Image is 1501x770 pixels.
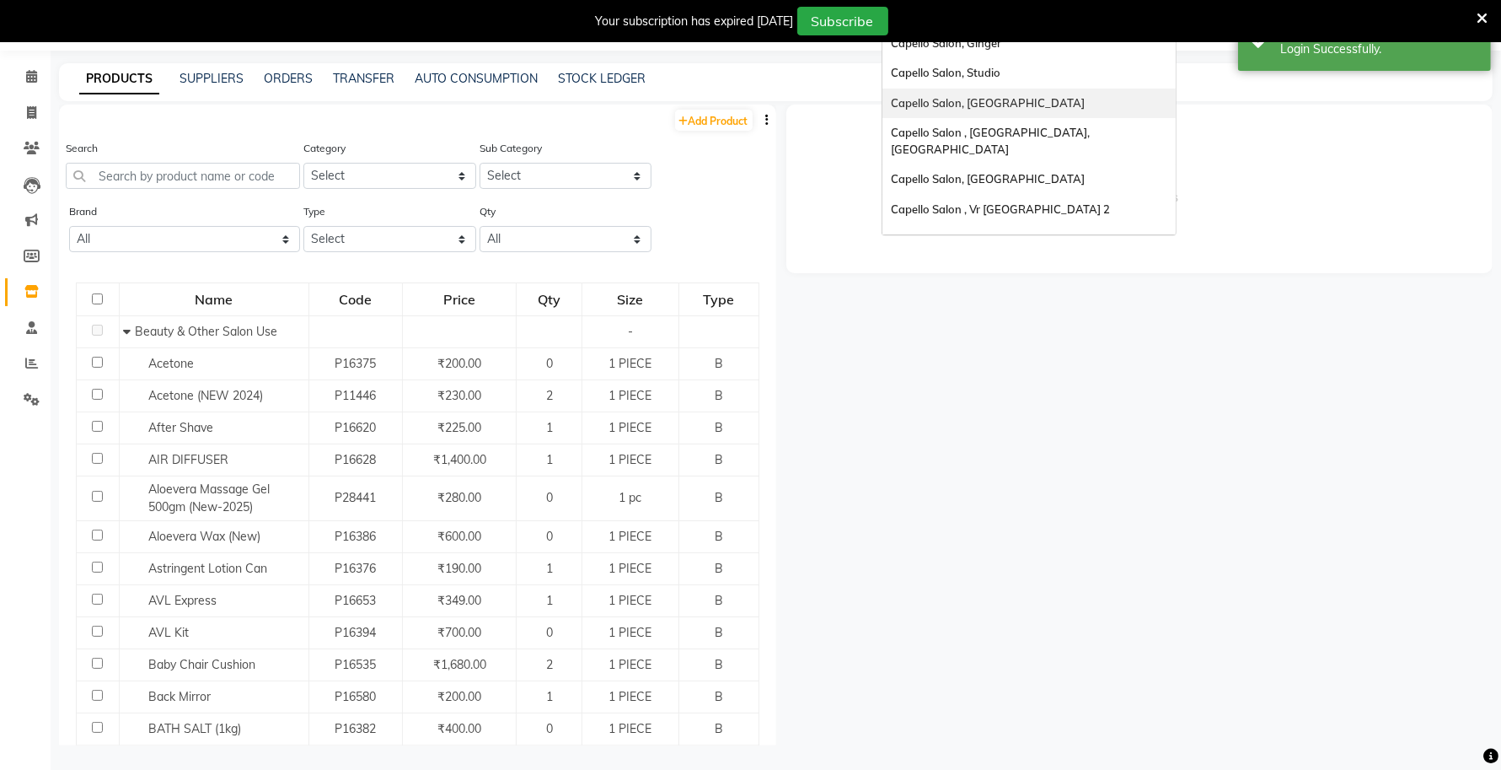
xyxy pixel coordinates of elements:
[148,482,270,514] span: Aloevera Massage Gel 500gm (New-2025)
[715,452,723,467] span: B
[437,529,481,544] span: ₹600.00
[797,7,888,35] button: Subscribe
[882,31,1177,235] ng-dropdown-panel: Options list
[335,689,376,704] span: P16580
[715,657,723,672] span: B
[437,721,481,736] span: ₹400.00
[335,529,376,544] span: P16386
[619,490,641,505] span: 1 pc
[546,721,553,736] span: 0
[437,561,481,576] span: ₹190.00
[480,141,542,156] label: Sub Category
[69,204,97,219] label: Brand
[303,204,325,219] label: Type
[310,284,401,315] div: Code
[786,105,1493,273] span: Empty details
[715,529,723,544] span: B
[715,388,723,403] span: B
[715,625,723,640] span: B
[583,284,678,315] div: Size
[608,388,651,403] span: 1 PIECE
[608,420,651,435] span: 1 PIECE
[148,529,260,544] span: Aloevera Wax (New)
[546,529,553,544] span: 0
[608,625,651,640] span: 1 PIECE
[415,71,538,86] a: AUTO CONSUMPTION
[303,141,346,156] label: Category
[333,71,394,86] a: TRANSFER
[148,689,211,704] span: Back Mirror
[891,172,1085,186] span: Capello Salon, [GEOGRAPHIC_DATA]
[66,163,300,189] input: Search by product name or code
[437,420,481,435] span: ₹225.00
[437,388,481,403] span: ₹230.00
[608,529,651,544] span: 1 PIECE
[335,721,376,736] span: P16382
[135,324,277,339] span: Beauty & Other Salon Use
[437,625,481,640] span: ₹700.00
[148,657,255,672] span: Baby Chair Cushion
[675,110,753,131] a: Add Product
[546,420,553,435] span: 1
[148,388,263,403] span: Acetone (NEW 2024)
[437,356,481,371] span: ₹200.00
[715,561,723,576] span: B
[148,625,189,640] span: AVL Kit
[715,490,723,505] span: B
[608,356,651,371] span: 1 PIECE
[437,689,481,704] span: ₹200.00
[891,66,1000,79] span: Capello Salon, Studio
[546,490,553,505] span: 0
[891,202,1110,216] span: Capello Salon , Vr [GEOGRAPHIC_DATA] 2
[335,625,376,640] span: P16394
[715,593,723,608] span: B
[148,452,228,467] span: AIR DIFFUSER
[79,64,159,94] a: PRODUCTS
[148,721,241,736] span: BATH SALT (1kg)
[546,388,553,403] span: 2
[608,561,651,576] span: 1 PIECE
[180,71,244,86] a: SUPPLIERS
[335,490,376,505] span: P28441
[715,420,723,435] span: B
[66,141,98,156] label: Search
[608,452,651,467] span: 1 PIECE
[628,324,633,339] span: -
[480,204,496,219] label: Qty
[121,284,308,315] div: Name
[715,689,723,704] span: B
[148,356,194,371] span: Acetone
[546,356,553,371] span: 0
[891,96,1085,110] span: Capello Salon, [GEOGRAPHIC_DATA]
[891,126,1092,156] span: Capello Salon , [GEOGRAPHIC_DATA], [GEOGRAPHIC_DATA]
[433,657,486,672] span: ₹1,680.00
[546,593,553,608] span: 1
[608,689,651,704] span: 1 PIECE
[596,13,794,30] div: Your subscription has expired [DATE]
[148,593,217,608] span: AVL Express
[264,71,313,86] a: ORDERS
[437,593,481,608] span: ₹349.00
[335,593,376,608] span: P16653
[715,356,723,371] span: B
[546,561,553,576] span: 1
[335,420,376,435] span: P16620
[891,36,1001,50] span: Capello Salon, Ginger
[546,689,553,704] span: 1
[546,625,553,640] span: 0
[680,284,758,315] div: Type
[608,657,651,672] span: 1 PIECE
[608,593,651,608] span: 1 PIECE
[891,232,1085,245] span: Capello Salon, [GEOGRAPHIC_DATA]
[558,71,646,86] a: STOCK LEDGER
[123,324,135,339] span: Collapse Row
[335,452,376,467] span: P16628
[404,284,515,315] div: Price
[546,657,553,672] span: 2
[148,420,213,435] span: After Shave
[1280,40,1478,58] div: Login Successfully.
[335,356,376,371] span: P16375
[608,721,651,736] span: 1 PIECE
[546,452,553,467] span: 1
[335,388,376,403] span: P11446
